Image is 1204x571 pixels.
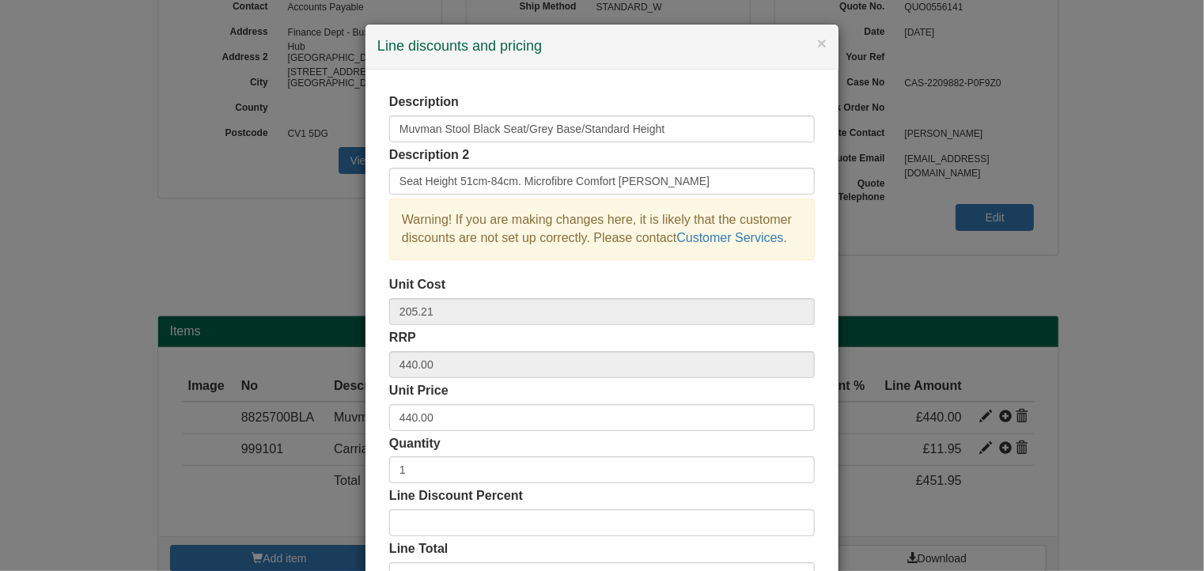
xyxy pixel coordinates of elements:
label: Description 2 [389,146,469,164]
label: RRP [389,329,416,347]
label: Unit Price [389,382,449,400]
label: Quantity [389,435,441,453]
label: Unit Cost [389,276,445,294]
div: Warning! If you are making changes here, it is likely that the customer discounts are not set up ... [389,199,815,260]
label: Description [389,93,459,112]
button: × [817,35,827,51]
label: Line Total [389,540,448,558]
label: Line Discount Percent [389,487,523,505]
a: Customer Services [676,231,783,244]
h4: Line discounts and pricing [377,36,827,57]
